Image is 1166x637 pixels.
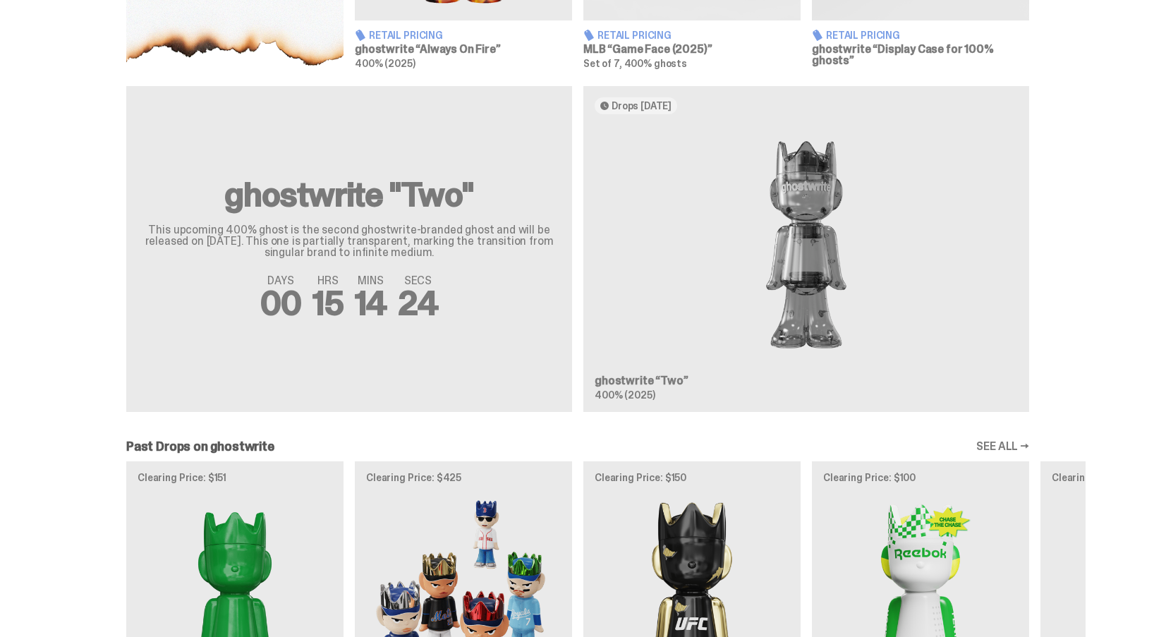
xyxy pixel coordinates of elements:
span: SECS [398,275,438,286]
h3: MLB “Game Face (2025)” [583,44,801,55]
a: Drops [DATE] Two [583,86,1029,412]
span: 00 [260,281,301,325]
h3: ghostwrite “Display Case for 100% ghosts” [812,44,1029,66]
h2: Past Drops on ghostwrite [126,440,274,453]
span: 14 [355,281,387,325]
span: 24 [398,281,438,325]
span: Drops [DATE] [612,100,672,111]
h3: ghostwrite “Always On Fire” [355,44,572,55]
span: 400% (2025) [595,389,655,401]
h2: ghostwrite "Two" [143,178,555,212]
img: Two [595,126,1018,364]
span: Set of 7, 400% ghosts [583,57,687,70]
a: SEE ALL → [976,441,1029,452]
p: Clearing Price: $151 [138,473,332,483]
span: Retail Pricing [597,30,672,40]
p: Clearing Price: $425 [366,473,561,483]
span: Retail Pricing [826,30,900,40]
span: MINS [355,275,387,286]
span: DAYS [260,275,301,286]
span: HRS [312,275,344,286]
p: This upcoming 400% ghost is the second ghostwrite-branded ghost and will be released on [DATE]. T... [143,224,555,258]
p: Clearing Price: $150 [595,473,789,483]
span: 400% (2025) [355,57,415,70]
span: 15 [312,281,344,325]
p: Clearing Price: $100 [823,473,1018,483]
span: Retail Pricing [369,30,443,40]
h3: ghostwrite “Two” [595,375,1018,387]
